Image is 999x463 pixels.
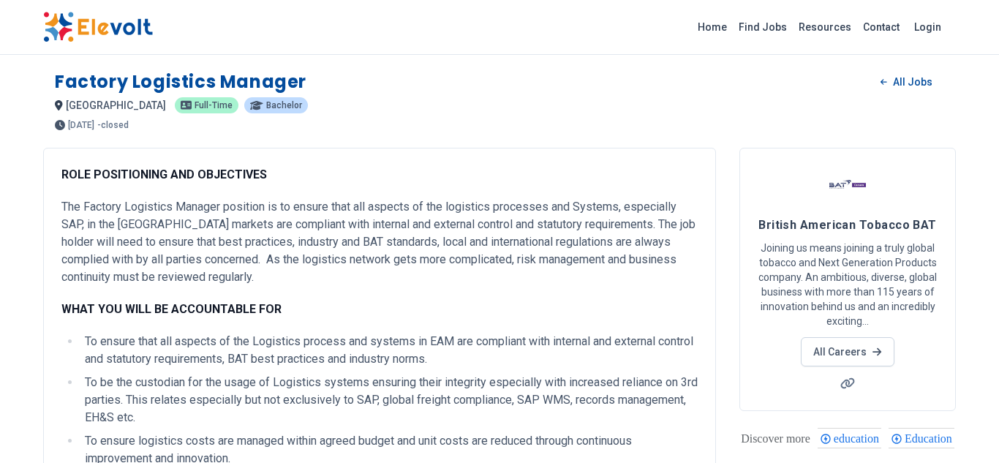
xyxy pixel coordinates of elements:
[857,15,905,39] a: Contact
[733,15,793,39] a: Find Jobs
[61,302,282,316] strong: WHAT YOU WILL BE ACCOUNTABLE FOR
[818,428,881,448] div: education
[741,429,810,449] div: These are topics related to the article that might interest you
[905,12,950,42] a: Login
[801,337,894,366] a: All Careers
[61,167,267,181] strong: ROLE POSITIONING AND OBJECTIVES
[829,166,866,203] img: British American Tobacco BAT
[758,241,938,328] p: Joining us means joining a truly global tobacco and Next Generation Products company. An ambitiou...
[869,71,944,93] a: All Jobs
[55,70,306,94] h1: Factory Logistics Manager
[195,101,233,110] span: Full-time
[905,432,957,445] span: Education
[61,198,698,286] p: The Factory Logistics Manager position is to ensure that all aspects of the logistics processes a...
[758,218,937,232] span: British American Tobacco BAT
[66,99,166,111] span: [GEOGRAPHIC_DATA]
[68,121,94,129] span: [DATE]
[834,432,883,445] span: education
[793,15,857,39] a: Resources
[97,121,129,129] p: - closed
[43,12,153,42] img: Elevolt
[692,15,733,39] a: Home
[80,374,698,426] li: To be the custodian for the usage of Logistics systems ensuring their integrity especially with i...
[266,101,302,110] span: Bachelor
[889,428,954,448] div: Education
[80,333,698,368] li: To ensure that all aspects of the Logistics process and systems in EAM are compliant with interna...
